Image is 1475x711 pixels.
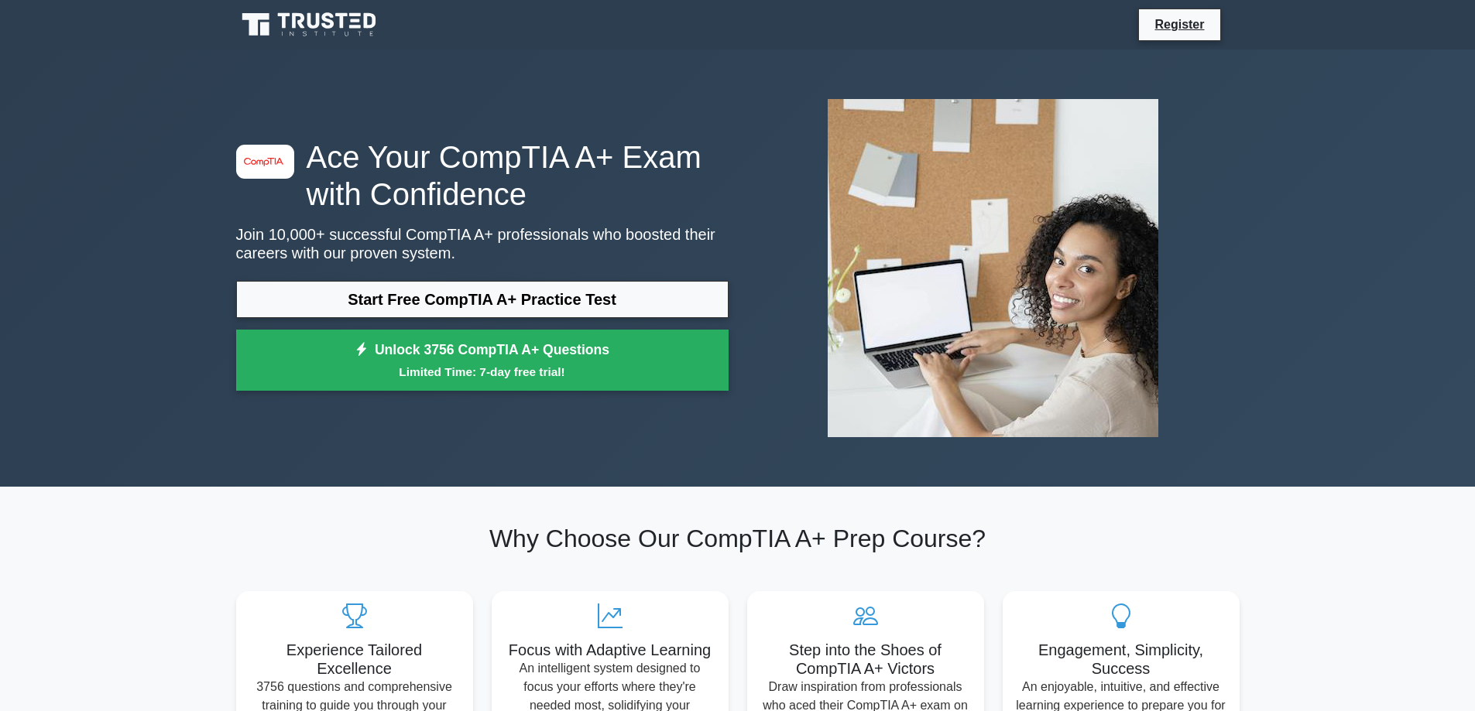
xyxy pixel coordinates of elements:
[1015,641,1227,678] h5: Engagement, Simplicity, Success
[236,524,1240,553] h2: Why Choose Our CompTIA A+ Prep Course?
[504,641,716,659] h5: Focus with Adaptive Learning
[256,363,709,381] small: Limited Time: 7-day free trial!
[236,281,729,318] a: Start Free CompTIA A+ Practice Test
[236,138,729,213] h1: Ace Your CompTIA A+ Exam with Confidence
[1145,15,1213,34] a: Register
[249,641,461,678] h5: Experience Tailored Excellence
[236,225,729,262] p: Join 10,000+ successful CompTIA A+ professionals who boosted their careers with our proven system.
[236,330,729,391] a: Unlock 3756 CompTIA A+ QuestionsLimited Time: 7-day free trial!
[760,641,972,678] h5: Step into the Shoes of CompTIA A+ Victors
